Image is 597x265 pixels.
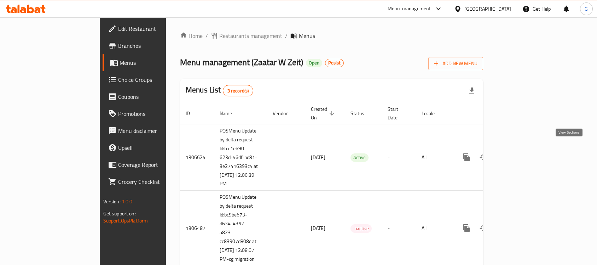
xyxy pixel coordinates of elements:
[306,60,322,66] span: Open
[350,153,369,162] div: Active
[103,105,199,122] a: Promotions
[103,216,148,225] a: Support.OpsPlatform
[118,75,194,84] span: Choice Groups
[285,32,288,40] li: /
[452,103,532,124] th: Actions
[103,20,199,37] a: Edit Restaurant
[311,224,325,233] span: [DATE]
[103,209,136,218] span: Get support on:
[118,41,194,50] span: Branches
[118,24,194,33] span: Edit Restaurant
[311,105,336,122] span: Created On
[219,32,282,40] span: Restaurants management
[273,109,297,118] span: Vendor
[118,92,194,101] span: Coupons
[103,88,199,105] a: Coupons
[475,220,492,237] button: Change Status
[306,59,322,67] div: Open
[118,177,194,186] span: Grocery Checklist
[211,32,282,40] a: Restaurants management
[180,32,483,40] nav: breadcrumb
[103,139,199,156] a: Upsell
[325,60,343,66] span: Posist
[103,122,199,139] a: Menu disclaimer
[186,85,253,96] h2: Menus List
[428,57,483,70] button: Add New Menu
[299,32,315,40] span: Menus
[103,173,199,190] a: Grocery Checklist
[103,156,199,173] a: Coverage Report
[434,59,477,68] span: Add New Menu
[103,37,199,54] a: Branches
[311,153,325,162] span: [DATE]
[350,225,372,233] span: Inactive
[463,82,480,99] div: Export file
[585,5,588,13] span: G
[422,109,444,118] span: Locale
[382,124,416,191] td: -
[103,197,121,206] span: Version:
[118,160,194,169] span: Coverage Report
[214,124,267,191] td: POSMenu Update by delta request Id:fcc1e690-623d-46df-bd81-3e27416393c4 at [DATE] 12:06:39 PM
[118,109,194,118] span: Promotions
[103,71,199,88] a: Choice Groups
[186,109,199,118] span: ID
[223,88,253,94] span: 3 record(s)
[350,153,369,162] span: Active
[458,220,475,237] button: more
[458,149,475,166] button: more
[475,149,492,166] button: Change Status
[220,109,241,118] span: Name
[118,126,194,135] span: Menu disclaimer
[223,85,254,96] div: Total records count
[416,124,452,191] td: All
[205,32,208,40] li: /
[120,58,194,67] span: Menus
[464,5,511,13] div: [GEOGRAPHIC_DATA]
[103,54,199,71] a: Menus
[388,5,431,13] div: Menu-management
[180,54,303,70] span: Menu management ( Zaatar W Zeit )
[388,105,407,122] span: Start Date
[122,197,133,206] span: 1.0.0
[350,109,373,118] span: Status
[118,143,194,152] span: Upsell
